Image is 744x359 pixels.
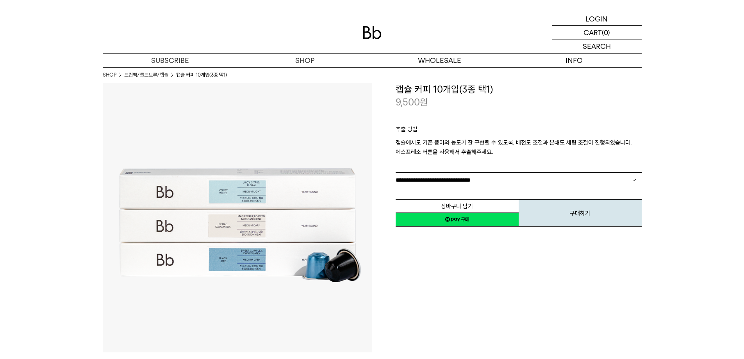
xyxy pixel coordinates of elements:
p: 캡슐에서도 기존 풍미와 농도가 잘 구현될 수 있도록, 배전도 조절과 분쇄도 세팅 조절이 진행되었습니다. 에스프레소 버튼을 사용해서 추출해주세요. [396,138,642,157]
p: 9,500 [396,96,428,109]
a: 드립백/콜드브루/캡슐 [124,71,168,79]
p: (0) [602,26,610,39]
p: SEARCH [583,39,611,53]
li: 캡슐 커피 10개입(3종 택1) [176,71,227,79]
p: 추출 방법 [396,125,642,138]
a: SUBSCRIBE [103,54,237,67]
a: CART (0) [552,26,642,39]
a: SHOP [237,54,372,67]
a: LOGIN [552,12,642,26]
a: SHOP [103,71,116,79]
a: 새창 [396,213,519,227]
button: 장바구니 담기 [396,199,519,213]
h3: 캡슐 커피 10개입(3종 택1) [396,83,642,96]
p: LOGIN [585,12,608,25]
button: 구매하기 [519,199,642,227]
img: 캡슐 커피 10개입(3종 택1) [103,83,372,352]
span: 원 [420,96,428,108]
img: 로고 [363,26,382,39]
p: CART [583,26,602,39]
p: INFO [507,54,642,67]
p: WHOLESALE [372,54,507,67]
